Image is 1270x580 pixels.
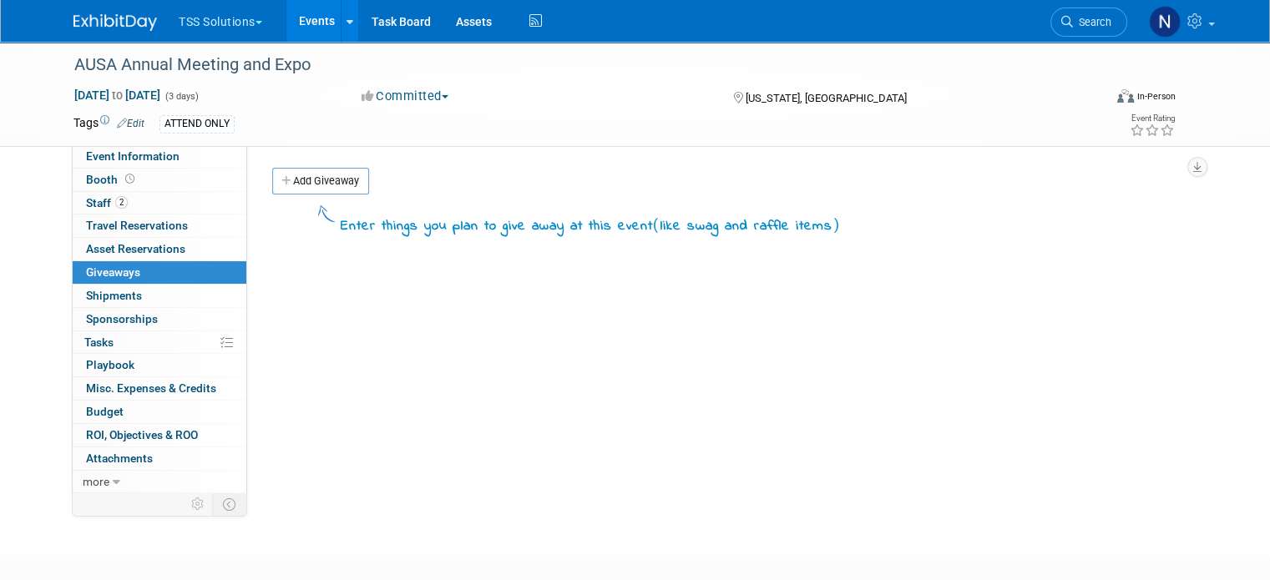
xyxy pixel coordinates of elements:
a: Edit [117,118,144,129]
span: ) [832,216,840,233]
a: Tasks [73,331,246,354]
a: Attachments [73,447,246,470]
span: Playbook [86,358,134,371]
span: [US_STATE], [GEOGRAPHIC_DATA] [746,92,907,104]
div: In-Person [1136,90,1176,103]
span: Tasks [84,335,114,349]
span: Booth [86,173,138,186]
a: Asset Reservations [73,238,246,260]
span: Booth not reserved yet [122,173,138,185]
a: Budget [73,401,246,423]
div: Event Rating [1130,114,1175,123]
span: (3 days) [164,91,199,102]
span: Staff [86,196,128,209]
td: Personalize Event Tab Strip [184,493,213,515]
a: Sponsorships [73,308,246,330]
span: Sponsorships [86,312,158,325]
div: AUSA Annual Meeting and Expo [68,50,1082,80]
span: Event Information [86,149,180,163]
a: Misc. Expenses & Credits [73,377,246,400]
div: Enter things you plan to give away at this event like swag and raffle items [341,214,840,237]
td: Toggle Event Tabs [213,493,247,515]
span: 2 [115,196,128,209]
img: Napoleon Pinos [1149,6,1181,38]
span: Travel Reservations [86,219,188,232]
a: Booth [73,169,246,191]
a: Playbook [73,354,246,376]
a: Event Information [73,145,246,168]
span: ROI, Objectives & ROO [86,428,198,441]
span: [DATE] [DATE] [73,88,161,103]
span: Search [1073,16,1111,28]
a: Add Giveaway [272,168,369,194]
span: Asset Reservations [86,242,185,255]
td: Tags [73,114,144,134]
span: to [109,88,125,102]
span: Budget [86,405,124,418]
a: Travel Reservations [73,214,246,237]
a: Giveaways [73,261,246,284]
a: ROI, Objectives & ROO [73,424,246,446]
div: ATTEND ONLY [159,115,235,133]
a: Search [1050,8,1127,37]
div: Event Format [1013,87,1176,112]
span: Misc. Expenses & Credits [86,381,216,395]
button: Committed [356,88,455,105]
span: ( [653,216,660,233]
img: Format-Inperson.png [1117,89,1134,103]
span: Giveaways [86,265,140,279]
a: Shipments [73,285,246,307]
span: more [83,475,109,488]
img: ExhibitDay [73,14,157,31]
span: Attachments [86,451,153,465]
a: more [73,471,246,493]
span: Shipments [86,289,142,302]
a: Staff2 [73,192,246,214]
